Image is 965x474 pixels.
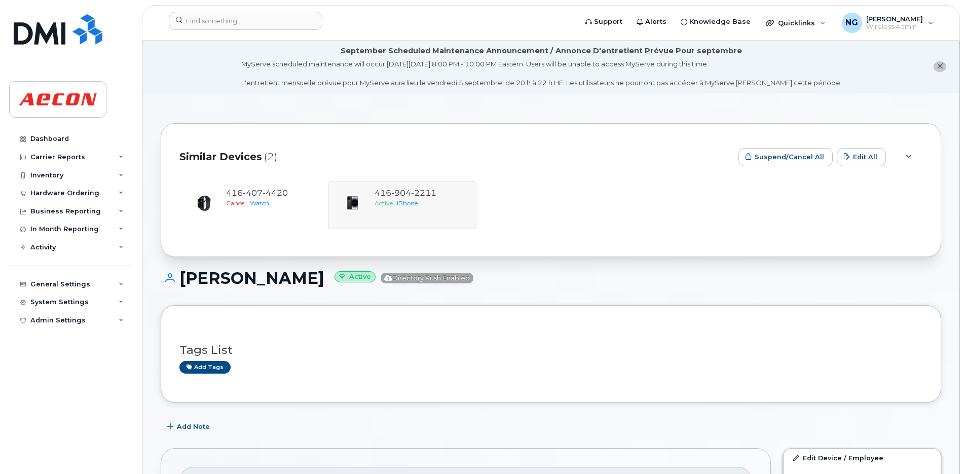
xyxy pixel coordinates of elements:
[185,188,322,223] a: 4164074420CancelWatch
[250,199,269,207] span: Watch
[934,61,946,72] button: close notification
[161,418,218,436] button: Add Note
[335,271,376,283] small: Active
[177,422,210,431] span: Add Note
[784,449,941,467] a: Edit Device / Employee
[755,152,824,162] span: Suspend/Cancel All
[381,273,473,283] span: Directory Push Enabled
[738,148,833,166] button: Suspend/Cancel All
[853,152,877,162] span: Edit All
[226,199,246,207] span: Cancel
[179,150,262,164] span: Similar Devices
[341,46,742,56] div: September Scheduled Maintenance Announcement / Annonce D'entretient Prévue Pour septembre
[226,188,288,198] span: 416
[241,59,842,88] div: MyServe scheduled maintenance will occur [DATE][DATE] 8:00 PM - 10:00 PM Eastern. Users will be u...
[837,148,886,166] button: Edit All
[243,188,263,198] span: 407
[264,150,277,164] span: (2)
[179,344,922,356] h3: Tags List
[263,188,288,198] span: 4420
[161,269,941,287] h1: [PERSON_NAME]
[194,193,214,213] img: image20231002-3703462-1wpwxpv.jpeg
[179,361,231,374] a: Add tags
